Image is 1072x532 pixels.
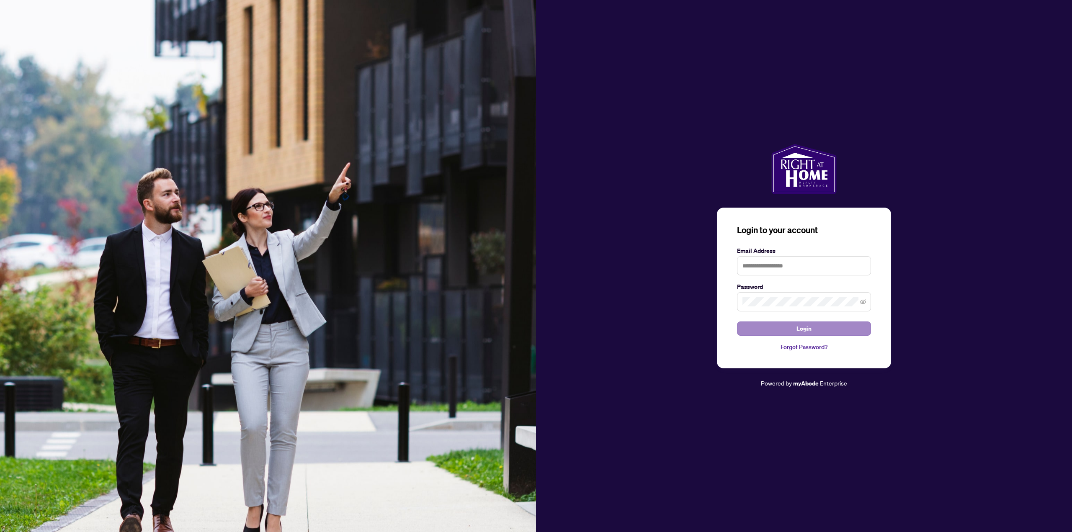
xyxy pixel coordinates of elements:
span: Powered by [761,379,792,387]
label: Password [737,282,871,291]
span: Login [796,322,812,335]
img: ma-logo [771,144,836,194]
label: Email Address [737,246,871,255]
button: Login [737,321,871,336]
h3: Login to your account [737,224,871,236]
span: eye-invisible [860,299,866,305]
a: Forgot Password? [737,342,871,352]
a: myAbode [793,379,819,388]
span: Enterprise [820,379,847,387]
